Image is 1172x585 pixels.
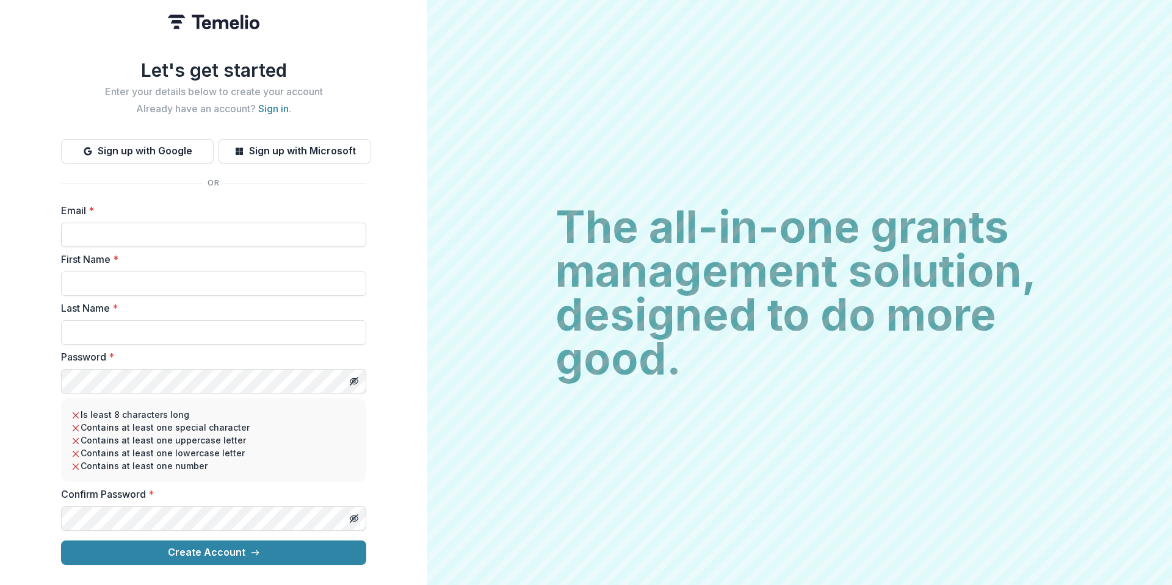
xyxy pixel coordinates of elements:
button: Toggle password visibility [344,509,364,528]
li: Contains at least one lowercase letter [71,447,356,459]
button: Toggle password visibility [344,371,364,391]
label: Confirm Password [61,487,359,501]
li: Contains at least one special character [71,421,356,434]
label: Password [61,350,359,364]
button: Create Account [61,540,366,565]
h2: Enter your details below to create your account [61,86,366,98]
img: Temelio [168,15,259,29]
li: Contains at least one uppercase letter [71,434,356,447]
button: Sign up with Microsoft [219,139,371,163]
li: Contains at least one number [71,459,356,472]
label: First Name [61,252,359,267]
label: Email [61,203,359,218]
label: Last Name [61,301,359,315]
h2: Already have an account? . [61,103,366,115]
a: Sign in [258,102,289,115]
h1: Let's get started [61,59,366,81]
li: Is least 8 characters long [71,408,356,421]
button: Sign up with Google [61,139,214,163]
